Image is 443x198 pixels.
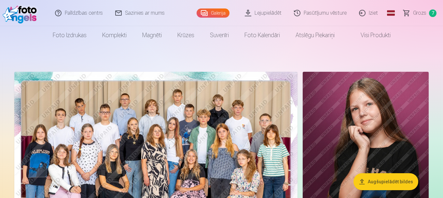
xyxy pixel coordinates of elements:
[237,26,288,44] a: Foto kalendāri
[94,26,134,44] a: Komplekti
[353,173,418,190] button: Augšupielādēt bildes
[288,26,342,44] a: Atslēgu piekariņi
[342,26,398,44] a: Visi produkti
[3,3,40,23] img: /fa1
[202,26,237,44] a: Suvenīri
[170,26,202,44] a: Krūzes
[429,9,436,17] span: 7
[197,8,229,18] a: Galerija
[413,9,426,17] span: Grozs
[134,26,170,44] a: Magnēti
[45,26,94,44] a: Foto izdrukas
